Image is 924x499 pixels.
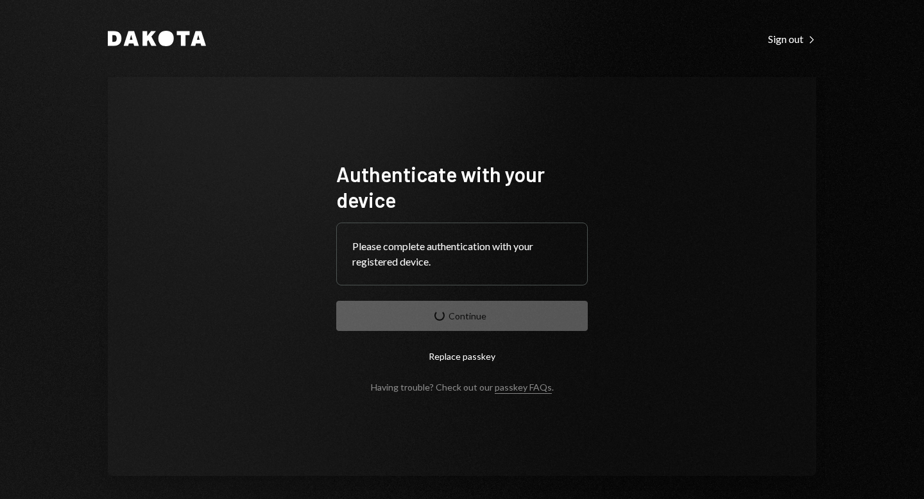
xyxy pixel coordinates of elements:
[352,239,572,269] div: Please complete authentication with your registered device.
[336,341,588,371] button: Replace passkey
[371,382,554,393] div: Having trouble? Check out our .
[495,382,552,394] a: passkey FAQs
[768,31,816,46] a: Sign out
[336,161,588,212] h1: Authenticate with your device
[768,33,816,46] div: Sign out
